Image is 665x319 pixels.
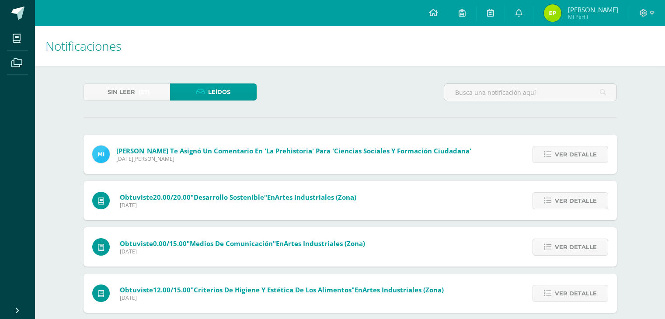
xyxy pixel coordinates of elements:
a: Sin leer(57) [84,83,170,101]
span: [DATE] [120,201,356,209]
img: 12b25f5302bfc2aa4146641255767367.png [92,146,110,163]
span: [DATE][PERSON_NAME] [116,155,471,163]
span: [PERSON_NAME] [568,5,618,14]
span: [DATE] [120,294,444,302]
span: 12.00/15.00 [153,285,191,294]
span: 20.00/20.00 [153,193,191,201]
span: Artes Industriales (Zona) [284,239,365,248]
span: [DATE] [120,248,365,255]
span: Notificaciones [45,38,122,54]
a: Leídos [170,83,257,101]
span: Obtuviste en [120,285,444,294]
span: Sin leer [108,84,135,100]
span: 0.00/15.00 [153,239,187,248]
span: (57) [139,84,150,100]
span: Obtuviste en [120,193,356,201]
span: Leídos [208,84,230,100]
span: "Medios de Comunicación" [187,239,276,248]
span: Artes Industriales (Zona) [275,193,356,201]
span: Ver detalle [555,239,597,255]
span: Ver detalle [555,146,597,163]
span: Obtuviste en [120,239,365,248]
img: 5288f7cfb95f2f118a09f0f319054192.png [544,4,561,22]
span: [PERSON_NAME] te asignó un comentario en 'La prehistoria' para 'Ciencias Sociales y Formación Ciu... [116,146,471,155]
span: Mi Perfil [568,13,618,21]
span: Ver detalle [555,193,597,209]
span: "Criterios de higiene y estética de los alimentos" [191,285,355,294]
input: Busca una notificación aquí [444,84,616,101]
span: "Desarrollo sostenible" [191,193,267,201]
span: Ver detalle [555,285,597,302]
span: Artes Industriales (Zona) [362,285,444,294]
